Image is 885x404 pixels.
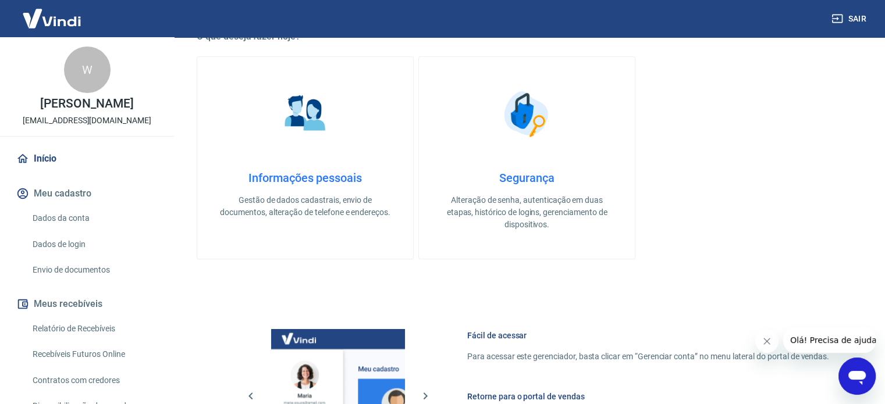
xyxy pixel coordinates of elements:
[23,115,151,127] p: [EMAIL_ADDRESS][DOMAIN_NAME]
[829,8,871,30] button: Sair
[28,342,160,366] a: Recebíveis Futuros Online
[838,357,876,395] iframe: Botão para abrir a janela de mensagens
[14,291,160,317] button: Meus recebíveis
[755,330,779,353] iframe: Fechar mensagem
[783,327,876,353] iframe: Mensagem da empresa
[28,317,160,341] a: Relatório de Recebíveis
[28,369,160,392] a: Contratos com credores
[197,56,414,259] a: Informações pessoaisInformações pessoaisGestão de dados cadastrais, envio de documentos, alteraçã...
[418,56,635,259] a: SegurançaSegurançaAlteração de senha, autenticação em duas etapas, histórico de logins, gerenciam...
[40,98,133,110] p: [PERSON_NAME]
[28,258,160,282] a: Envio de documentos
[438,194,616,231] p: Alteração de senha, autenticação em duas etapas, histórico de logins, gerenciamento de dispositivos.
[28,206,160,230] a: Dados da conta
[28,233,160,256] a: Dados de login
[14,146,160,171] a: Início
[467,391,829,402] h6: Retorne para o portal de vendas
[467,351,829,363] p: Para acessar este gerenciador, basta clicar em “Gerenciar conta” no menu lateral do portal de ven...
[64,47,111,93] div: W
[498,85,556,143] img: Segurança
[216,171,394,185] h4: Informações pessoais
[14,181,160,206] button: Meu cadastro
[438,171,616,185] h4: Segurança
[276,85,335,143] img: Informações pessoais
[7,8,98,17] span: Olá! Precisa de ajuda?
[467,330,829,341] h6: Fácil de acessar
[14,1,90,36] img: Vindi
[216,194,394,219] p: Gestão de dados cadastrais, envio de documentos, alteração de telefone e endereços.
